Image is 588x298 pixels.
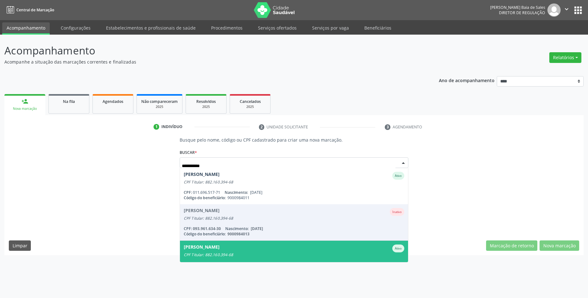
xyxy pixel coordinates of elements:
[395,174,402,178] small: Ativo
[225,190,248,195] span: Nascimento:
[184,172,220,180] div: [PERSON_NAME]
[56,22,95,33] a: Configurações
[561,3,573,17] button: 
[227,195,249,200] span: 9000984011
[184,190,404,195] div: 011.696.517-71
[490,5,545,10] div: [PERSON_NAME] Baia de Sales
[207,22,247,33] a: Procedimentos
[486,240,537,251] button: Marcação de retorno
[196,99,216,104] span: Resolvidos
[250,190,262,195] span: [DATE]
[184,252,404,257] div: CPF Titular: 882.160.394-68
[439,76,495,84] p: Ano de acompanhamento
[573,5,584,16] button: apps
[547,3,561,17] img: img
[499,10,545,15] span: Diretor de regulação
[240,99,261,104] span: Cancelados
[154,124,159,130] div: 1
[184,245,220,252] div: [PERSON_NAME]
[563,6,570,13] i: 
[9,106,41,111] div: Nova marcação
[540,240,579,251] button: Nova marcação
[141,104,178,109] div: 2025
[102,22,200,33] a: Estabelecimentos e profissionais de saúde
[254,22,301,33] a: Serviços ofertados
[21,98,28,105] div: person_add
[395,246,402,250] small: Ativo
[308,22,353,33] a: Serviços por vaga
[4,43,410,59] p: Acompanhamento
[9,240,31,251] button: Limpar
[184,190,192,195] span: CPF:
[549,52,581,63] button: Relatórios
[141,99,178,104] span: Não compareceram
[184,195,226,200] span: Código do beneficiário:
[184,180,404,185] div: CPF Titular: 882.160.394-68
[4,59,410,65] p: Acompanhe a situação das marcações correntes e finalizadas
[2,22,50,35] a: Acompanhamento
[103,99,123,104] span: Agendados
[16,7,54,13] span: Central de Marcação
[4,5,54,15] a: Central de Marcação
[63,99,75,104] span: Na fila
[360,22,396,33] a: Beneficiários
[161,124,182,130] div: Indivíduo
[180,148,197,157] label: Buscar
[180,137,408,143] p: Busque pelo nome, código ou CPF cadastrado para criar uma nova marcação.
[190,104,222,109] div: 2025
[234,104,266,109] div: 2025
